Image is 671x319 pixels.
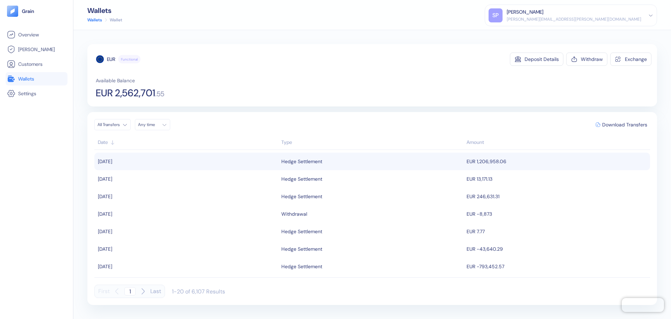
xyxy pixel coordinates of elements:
div: Hedge Settlement [281,155,322,167]
span: Download Transfers [602,122,647,127]
div: Hedge Settlement [281,173,322,185]
span: Customers [18,61,43,68]
span: EUR 2,562,701 [96,88,155,98]
button: Last [150,285,161,298]
img: logo [22,9,35,14]
td: EUR -43,640.29 [465,240,650,258]
button: Withdraw [566,53,607,66]
div: Any time [138,122,159,127]
td: EUR -8,873 [465,205,650,223]
td: EUR 1,206,958.06 [465,153,650,170]
div: Wallets [87,7,122,14]
td: [DATE] [94,240,280,258]
div: Hedge Settlement [281,261,322,272]
td: [DATE] [94,170,280,188]
span: Wallets [18,75,34,82]
div: Withdrawal [281,208,307,220]
button: Deposit Details [510,53,563,66]
td: [DATE] [94,188,280,205]
div: Deposit Details [525,57,559,62]
a: Wallets [87,17,102,23]
div: Hedge Settlement [281,243,322,255]
td: EUR 7.77 [465,223,650,240]
td: [DATE] [94,258,280,275]
td: EUR -793,452.57 [465,258,650,275]
img: logo-tablet-V2.svg [7,6,18,17]
div: Hedge Settlement [281,226,322,237]
a: Wallets [7,75,66,83]
td: [DATE] [94,205,280,223]
button: Exchange [610,53,651,66]
a: Overview [7,30,66,39]
span: [PERSON_NAME] [18,46,55,53]
iframe: Chatra live chat [622,298,664,312]
td: [DATE] [94,153,280,170]
div: [PERSON_NAME] [507,8,543,16]
div: 1-20 of 6,107 Results [172,288,225,295]
div: [PERSON_NAME][EMAIL_ADDRESS][PERSON_NAME][DOMAIN_NAME] [507,16,641,22]
button: Any time [135,119,170,130]
span: Functional [121,57,138,62]
a: [PERSON_NAME] [7,45,66,54]
a: Customers [7,60,66,68]
td: EUR 246,631.31 [465,188,650,205]
div: Exchange [625,57,647,62]
span: Overview [18,31,39,38]
div: EUR [107,56,115,63]
div: Withdraw [581,57,603,62]
div: Sort ascending [281,139,463,146]
span: . 55 [155,90,164,97]
span: Settings [18,90,36,97]
div: SP [489,8,503,22]
td: EUR 13,171.13 [465,170,650,188]
div: Sort descending [467,139,647,146]
span: Available Balance [96,77,135,84]
div: Hedge Settlement [281,190,322,202]
div: Sort ascending [98,139,278,146]
button: First [98,285,110,298]
a: Settings [7,89,66,98]
button: Download Transfers [593,119,650,130]
td: [DATE] [94,223,280,240]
